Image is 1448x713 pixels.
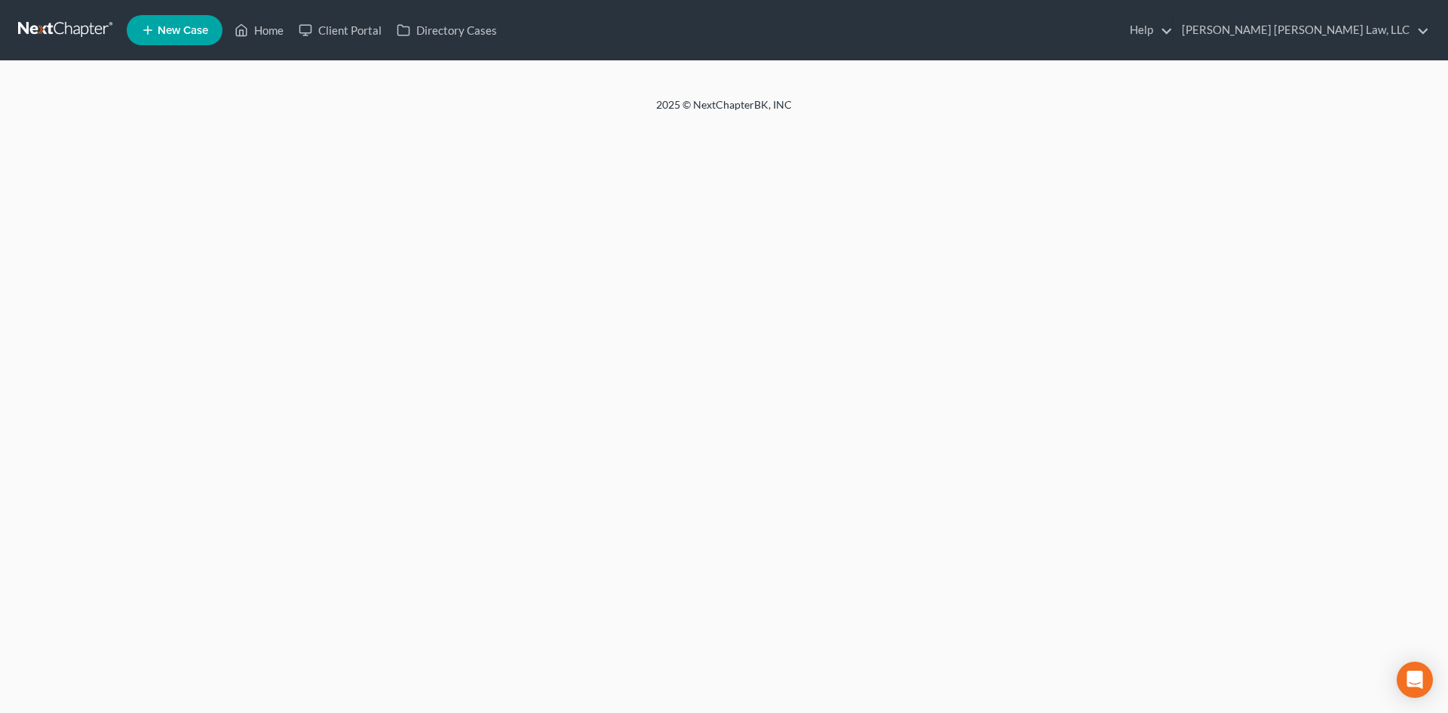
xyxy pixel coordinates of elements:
[1174,17,1429,44] a: [PERSON_NAME] [PERSON_NAME] Law, LLC
[1397,662,1433,698] div: Open Intercom Messenger
[227,17,291,44] a: Home
[291,17,389,44] a: Client Portal
[294,97,1154,124] div: 2025 © NextChapterBK, INC
[389,17,505,44] a: Directory Cases
[127,15,222,45] new-legal-case-button: New Case
[1122,17,1173,44] a: Help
